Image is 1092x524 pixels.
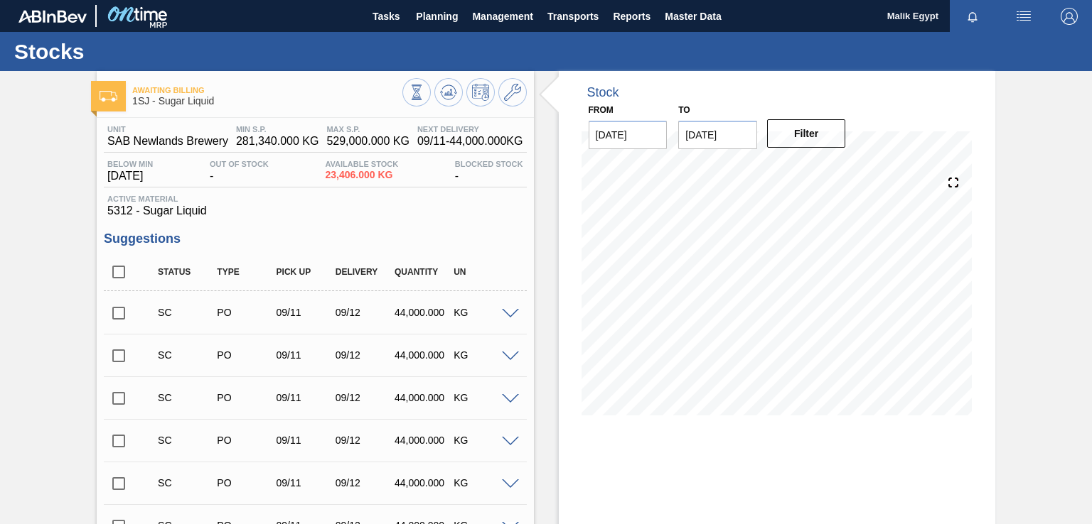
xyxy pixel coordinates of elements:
[498,78,527,107] button: Go to Master Data / General
[370,8,402,25] span: Tasks
[589,105,614,115] label: From
[107,204,523,217] span: 5312 - Sugar Liquid
[455,160,523,168] span: Blocked Stock
[213,307,278,318] div: Purchase order
[678,121,757,149] input: mm/dd/yyyy
[547,8,599,25] span: Transports
[273,477,338,488] div: 09/11/2025
[665,8,721,25] span: Master Data
[450,477,515,488] div: KG
[434,78,463,107] button: Update Chart
[402,78,431,107] button: Stocks Overview
[613,8,651,25] span: Reports
[107,195,523,203] span: Active Material
[417,135,523,148] span: 09/11 - 44,000.000 KG
[273,307,338,318] div: 09/11/2025
[18,10,87,23] img: TNhmsLtSVTkK8tSr43FrP2fwEKptu5GPRR3wAAAABJRU5ErkJggg==
[107,125,228,133] span: Unit
[391,349,456,361] div: 44,000.000
[450,267,515,277] div: UN
[273,392,338,403] div: 09/11/2025
[100,91,117,102] img: Ícone
[107,160,153,168] span: Below Min
[332,477,397,488] div: 09/12/2025
[273,349,338,361] div: 09/11/2025
[132,96,402,107] span: 1SJ - Sugar Liquid
[332,435,397,446] div: 09/12/2025
[107,135,228,148] span: SAB Newlands Brewery
[104,231,526,246] h3: Suggestions
[466,78,495,107] button: Schedule Inventory
[326,135,409,148] span: 529,000.000 KG
[273,267,338,277] div: Pick up
[678,105,690,115] label: to
[391,435,456,446] div: 44,000.000
[273,435,338,446] div: 09/11/2025
[332,392,397,403] div: 09/12/2025
[210,160,269,168] span: Out Of Stock
[450,392,515,403] div: KG
[154,267,219,277] div: Status
[326,125,409,133] span: MAX S.P.
[236,125,319,133] span: MIN S.P.
[154,349,219,361] div: Suggestion Created
[325,170,398,180] span: 23,406.000 KG
[450,307,515,318] div: KG
[154,307,219,318] div: Suggestion Created
[332,349,397,361] div: 09/12/2025
[213,267,278,277] div: Type
[767,119,846,148] button: Filter
[450,349,515,361] div: KG
[391,477,456,488] div: 44,000.000
[213,349,278,361] div: Purchase order
[213,392,278,403] div: Purchase order
[1061,8,1078,25] img: Logout
[472,8,533,25] span: Management
[589,121,668,149] input: mm/dd/yyyy
[587,85,619,100] div: Stock
[325,160,398,168] span: Available Stock
[451,160,527,182] div: -
[132,86,402,94] span: Awaiting Billing
[236,135,319,148] span: 281,340.000 KG
[14,43,267,60] h1: Stocks
[391,392,456,403] div: 44,000.000
[1015,8,1032,25] img: userActions
[154,435,219,446] div: Suggestion Created
[417,125,523,133] span: Next Delivery
[107,170,153,182] span: [DATE]
[154,477,219,488] div: Suggestion Created
[213,435,278,446] div: Purchase order
[213,477,278,488] div: Purchase order
[391,267,456,277] div: Quantity
[416,8,458,25] span: Planning
[206,160,272,182] div: -
[450,435,515,446] div: KG
[332,307,397,318] div: 09/12/2025
[332,267,397,277] div: Delivery
[950,6,995,26] button: Notifications
[154,392,219,403] div: Suggestion Created
[391,307,456,318] div: 44,000.000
